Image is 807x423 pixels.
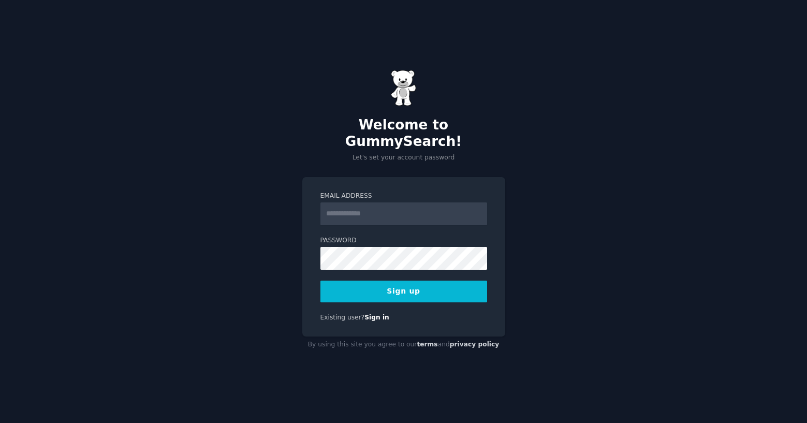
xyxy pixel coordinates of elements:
[302,117,505,150] h2: Welcome to GummySearch!
[320,236,487,245] label: Password
[320,281,487,302] button: Sign up
[320,314,365,321] span: Existing user?
[302,337,505,353] div: By using this site you agree to our and
[302,153,505,163] p: Let's set your account password
[417,341,437,348] a: terms
[450,341,500,348] a: privacy policy
[320,192,487,201] label: Email Address
[391,70,417,106] img: Gummy Bear
[364,314,389,321] a: Sign in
